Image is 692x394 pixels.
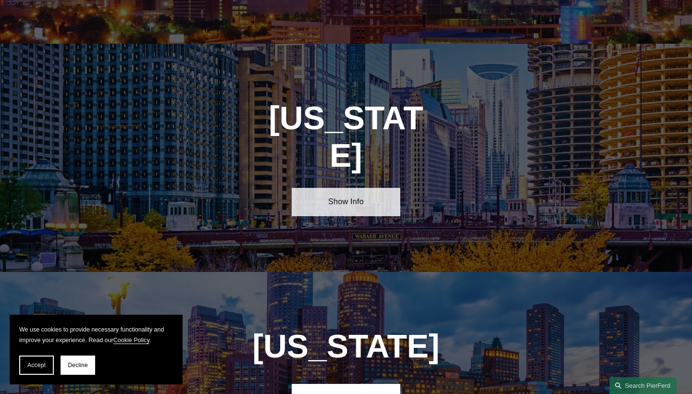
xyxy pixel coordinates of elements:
[27,362,46,369] span: Accept
[19,324,173,346] p: We use cookies to provide necessary functionality and improve your experience. Read our .
[210,328,482,365] h1: [US_STATE]
[292,188,400,216] a: Show Info
[113,337,149,344] a: Cookie Policy
[19,356,54,375] button: Accept
[609,377,677,394] a: Search this site
[265,99,427,174] h1: [US_STATE]
[68,362,88,369] span: Decline
[61,356,95,375] button: Decline
[10,315,183,384] section: Cookie banner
